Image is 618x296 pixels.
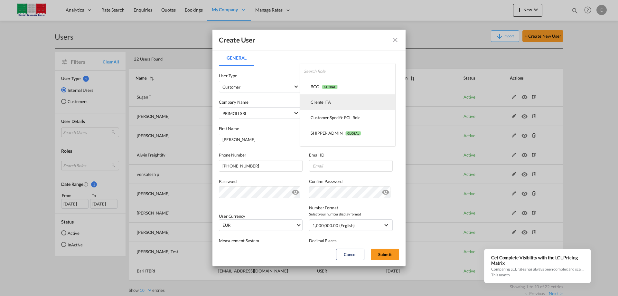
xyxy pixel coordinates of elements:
div: Customer Specific FCL Role [311,115,360,120]
div: BCO [311,84,338,90]
span: GLOBAL [322,85,338,89]
span: GLOBAL [345,131,361,136]
div: SHIPPER ADMIN [311,130,361,136]
div: Cliente ITA [311,99,331,105]
div: SHIPPER TRACK [311,146,360,151]
input: Search Role [304,63,395,79]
